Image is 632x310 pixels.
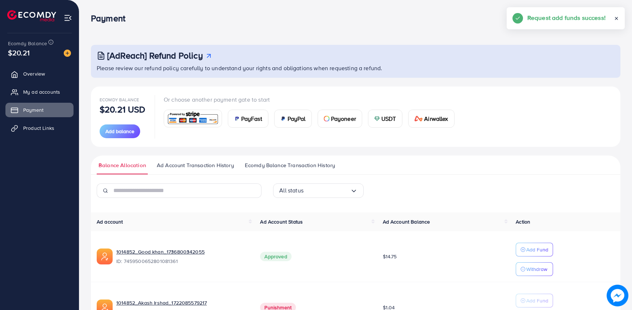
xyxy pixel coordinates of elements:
[408,110,455,128] a: cardAirwallex
[8,47,30,58] span: $20.21
[107,50,203,61] h3: [AdReach] Refund Policy
[105,128,134,135] span: Add balance
[516,262,553,276] button: Withdraw
[526,245,548,254] p: Add Fund
[516,294,553,307] button: Add Fund
[288,114,306,123] span: PayPal
[7,10,56,21] img: logo
[234,116,240,122] img: card
[8,40,47,47] span: Ecomdy Balance
[260,218,303,225] span: Ad Account Status
[99,161,146,169] span: Balance Allocation
[100,124,140,138] button: Add balance
[279,185,304,196] span: All status
[245,161,335,169] span: Ecomdy Balance Transaction History
[260,252,291,261] span: Approved
[116,258,248,265] span: ID: 7459500652801081361
[274,110,312,128] a: cardPayPal
[23,70,45,77] span: Overview
[228,110,268,128] a: cardPayFast
[116,248,205,255] a: 1014852_Good khan_1736800342055
[526,296,548,305] p: Add Fund
[157,161,234,169] span: Ad Account Transaction History
[318,110,362,128] a: cardPayoneer
[374,116,380,122] img: card
[381,114,396,123] span: USDT
[23,106,43,114] span: Payment
[100,97,139,103] span: Ecomdy Balance
[5,121,74,135] a: Product Links
[100,105,146,114] p: $20.21 USD
[414,116,423,122] img: card
[64,50,71,57] img: image
[164,110,222,127] a: card
[116,248,248,265] div: <span class='underline'>1014852_Good khan_1736800342055</span></br>7459500652801081361
[23,88,60,95] span: My ad accounts
[241,114,262,123] span: PayFast
[164,95,460,104] p: Or choose another payment gate to start
[516,243,553,256] button: Add Fund
[383,253,397,260] span: $14.75
[5,85,74,99] a: My ad accounts
[383,218,430,225] span: Ad Account Balance
[516,218,530,225] span: Action
[23,124,54,132] span: Product Links
[5,67,74,81] a: Overview
[424,114,448,123] span: Airwallex
[526,265,547,273] p: Withdraw
[304,185,350,196] input: Search for option
[607,285,628,306] img: image
[166,111,219,126] img: card
[5,103,74,117] a: Payment
[331,114,356,123] span: Payoneer
[91,13,131,24] h3: Payment
[527,13,606,22] h5: Request add funds success!
[97,64,616,72] p: Please review our refund policy carefully to understand your rights and obligations when requesti...
[116,299,207,306] a: 1014852_Akash Irshad_1722085579217
[324,116,330,122] img: card
[368,110,402,128] a: cardUSDT
[273,183,364,198] div: Search for option
[280,116,286,122] img: card
[97,249,113,264] img: ic-ads-acc.e4c84228.svg
[97,218,123,225] span: Ad account
[64,14,72,22] img: menu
